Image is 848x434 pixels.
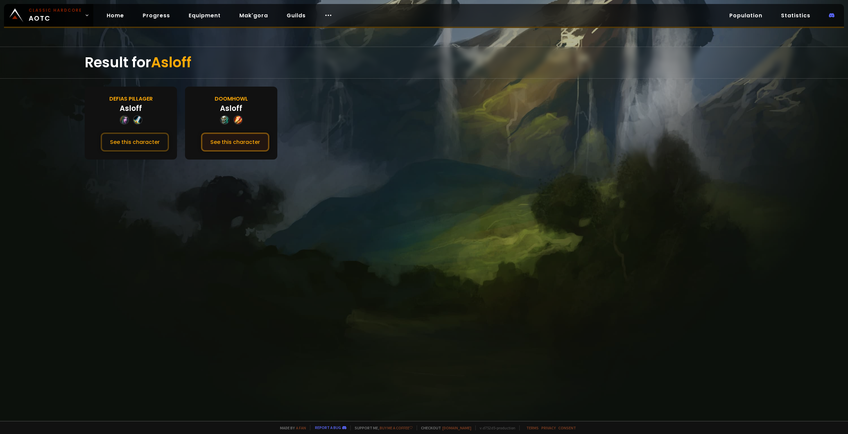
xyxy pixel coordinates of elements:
[215,95,248,103] div: Doomhowl
[183,9,226,22] a: Equipment
[541,425,556,430] a: Privacy
[724,9,768,22] a: Population
[85,47,763,78] div: Result for
[526,425,539,430] a: Terms
[296,425,306,430] a: a fan
[29,7,82,13] small: Classic Hardcore
[109,95,153,103] div: Defias Pillager
[380,425,413,430] a: Buy me a coffee
[120,103,142,114] div: Asloff
[475,425,515,430] span: v. d752d5 - production
[201,133,269,152] button: See this character
[776,9,816,22] a: Statistics
[558,425,576,430] a: Consent
[101,133,169,152] button: See this character
[417,425,471,430] span: Checkout
[281,9,311,22] a: Guilds
[442,425,471,430] a: [DOMAIN_NAME]
[234,9,273,22] a: Mak'gora
[276,425,306,430] span: Made by
[101,9,129,22] a: Home
[315,425,341,430] a: Report a bug
[350,425,413,430] span: Support me,
[29,7,82,23] span: AOTC
[220,103,242,114] div: Asloff
[137,9,175,22] a: Progress
[4,4,93,27] a: Classic HardcoreAOTC
[151,53,191,72] span: Asloff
